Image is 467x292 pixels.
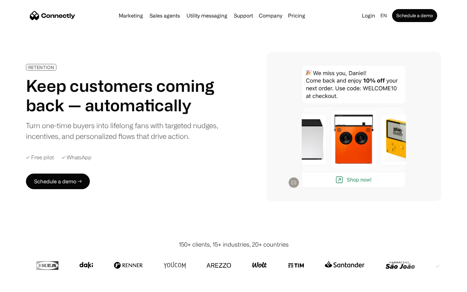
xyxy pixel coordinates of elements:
[359,11,378,20] a: Login
[26,154,54,161] div: ✓ Free pilot
[147,13,183,18] a: Sales agents
[231,13,256,18] a: Support
[28,65,54,70] div: RETENTION
[259,11,282,20] div: Company
[184,13,230,18] a: Utility messaging
[26,76,223,115] h1: Keep customers coming back — automatically
[13,281,39,290] ul: Language list
[179,240,289,249] div: 150+ clients, 15+ industries, 20+ countries
[26,174,90,189] a: Schedule a demo →
[285,13,308,18] a: Pricing
[116,13,146,18] a: Marketing
[26,120,223,141] div: Turn one-time buyers into lifelong fans with targeted nudges, incentives, and personalized flows ...
[380,11,387,20] div: en
[6,280,39,290] aside: Language selected: English
[62,154,91,161] div: ✓ WhatsApp
[392,9,437,22] a: Schedule a demo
